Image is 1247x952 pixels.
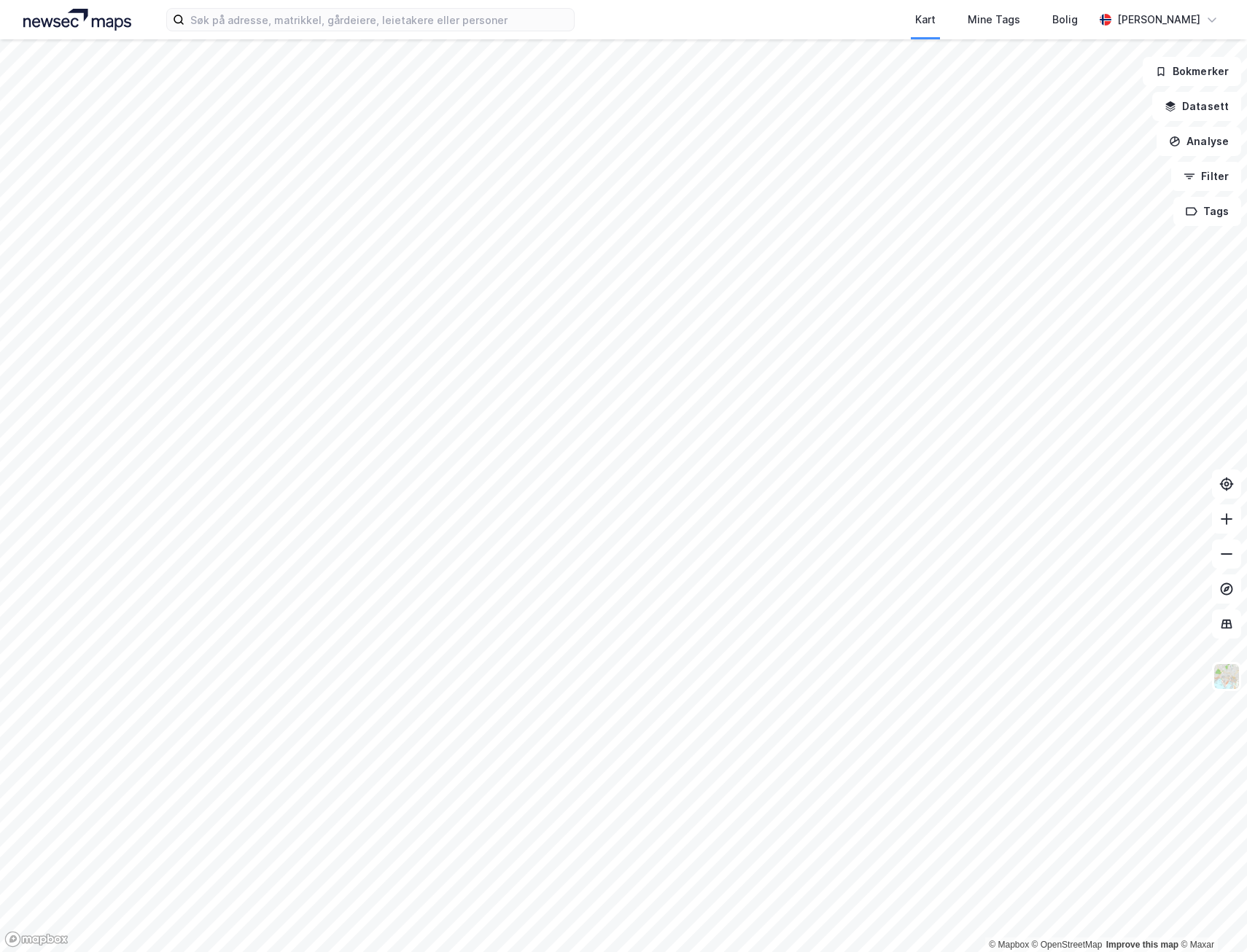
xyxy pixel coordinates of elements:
input: Søk på adresse, matrikkel, gårdeiere, leietakere eller personer [184,9,574,31]
button: Filter [1171,162,1241,191]
a: Mapbox [989,940,1029,950]
button: Tags [1173,197,1241,226]
div: Bolig [1052,11,1078,28]
a: Improve this map [1106,940,1178,950]
div: Kart [915,11,936,28]
button: Bokmerker [1143,57,1241,86]
div: Mine Tags [968,11,1020,28]
img: Z [1213,663,1240,690]
img: logo.a4113a55bc3d86da70a041830d287a7e.svg [23,9,131,31]
div: [PERSON_NAME] [1117,11,1200,28]
a: OpenStreetMap [1032,940,1103,950]
button: Analyse [1157,127,1241,156]
a: Mapbox homepage [4,931,69,948]
iframe: Chat Widget [1174,882,1247,952]
button: Datasett [1152,92,1241,121]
